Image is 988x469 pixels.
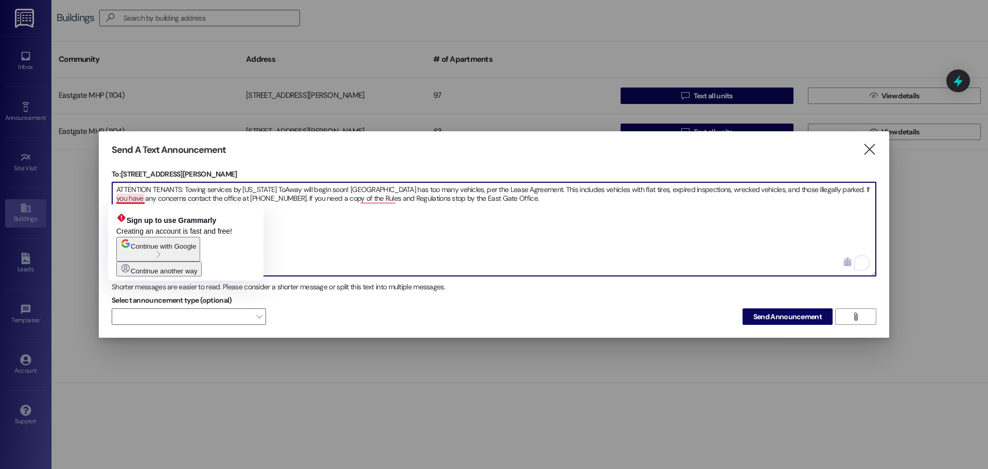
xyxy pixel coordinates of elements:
[112,169,876,179] p: To: [STREET_ADDRESS][PERSON_NAME]
[112,144,226,156] h3: Send A Text Announcement
[112,182,876,276] textarea: To enrich screen reader interactions, please activate Accessibility in Grammarly extension settings
[852,312,859,321] i: 
[112,292,232,308] label: Select announcement type (optional)
[753,311,822,322] span: Send Announcement
[743,308,833,325] button: Send Announcement
[112,282,876,292] div: Shorter messages are easier to read. Please consider a shorter message or split this text into mu...
[862,144,876,155] i: 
